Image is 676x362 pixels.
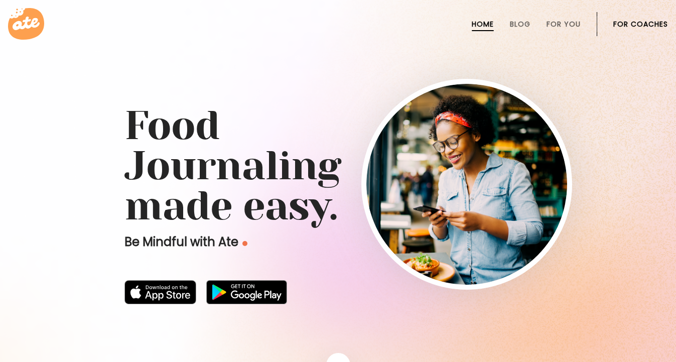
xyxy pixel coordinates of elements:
[124,105,552,226] h1: Food Journaling made easy.
[124,280,197,304] img: badge-download-apple.svg
[472,20,494,28] a: Home
[366,84,567,285] img: home-hero-img-rounded.png
[206,280,287,304] img: badge-download-google.png
[613,20,668,28] a: For Coaches
[124,234,405,250] p: Be Mindful with Ate
[510,20,530,28] a: Blog
[547,20,581,28] a: For You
